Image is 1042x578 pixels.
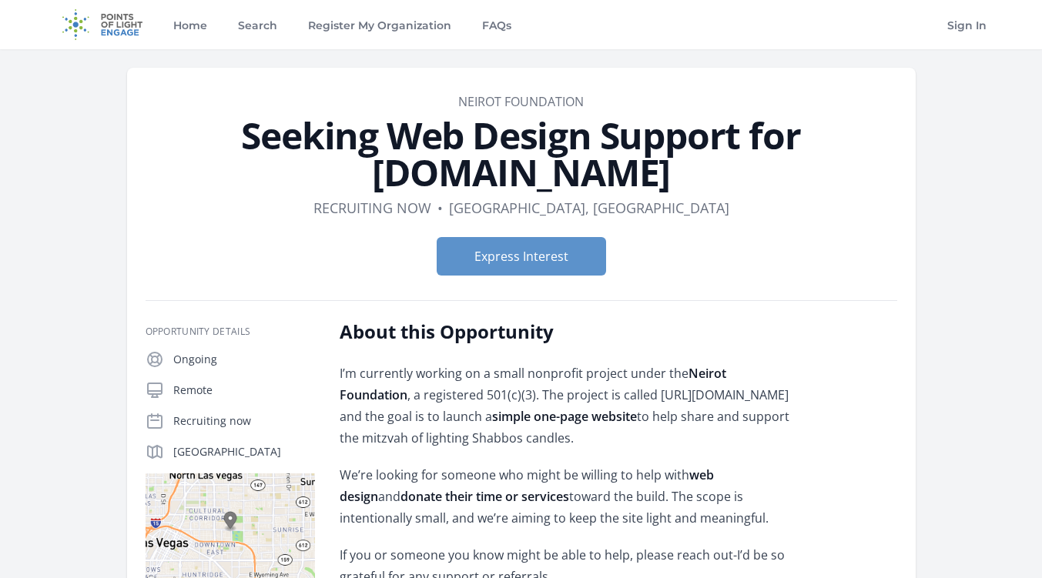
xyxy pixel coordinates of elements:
p: Ongoing [173,352,315,367]
strong: simple one-page website [492,408,637,425]
div: • [437,197,443,219]
dd: [GEOGRAPHIC_DATA], [GEOGRAPHIC_DATA] [449,197,729,219]
p: [GEOGRAPHIC_DATA] [173,444,315,459]
p: I’m currently working on a small nonprofit project under the , a registered 501(c)(3). The projec... [340,363,790,449]
h2: About this Opportunity [340,319,790,344]
h1: Seeking Web Design Support for [DOMAIN_NAME] [146,117,897,191]
strong: donate their time or services [400,488,569,505]
dd: Recruiting now [313,197,431,219]
h3: Opportunity Details [146,326,315,338]
a: NEIROT FOUNDATION [458,93,584,110]
p: Recruiting now [173,413,315,429]
p: Remote [173,383,315,398]
button: Express Interest [437,237,606,276]
p: We’re looking for someone who might be willing to help with and toward the build. The scope is in... [340,464,790,529]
